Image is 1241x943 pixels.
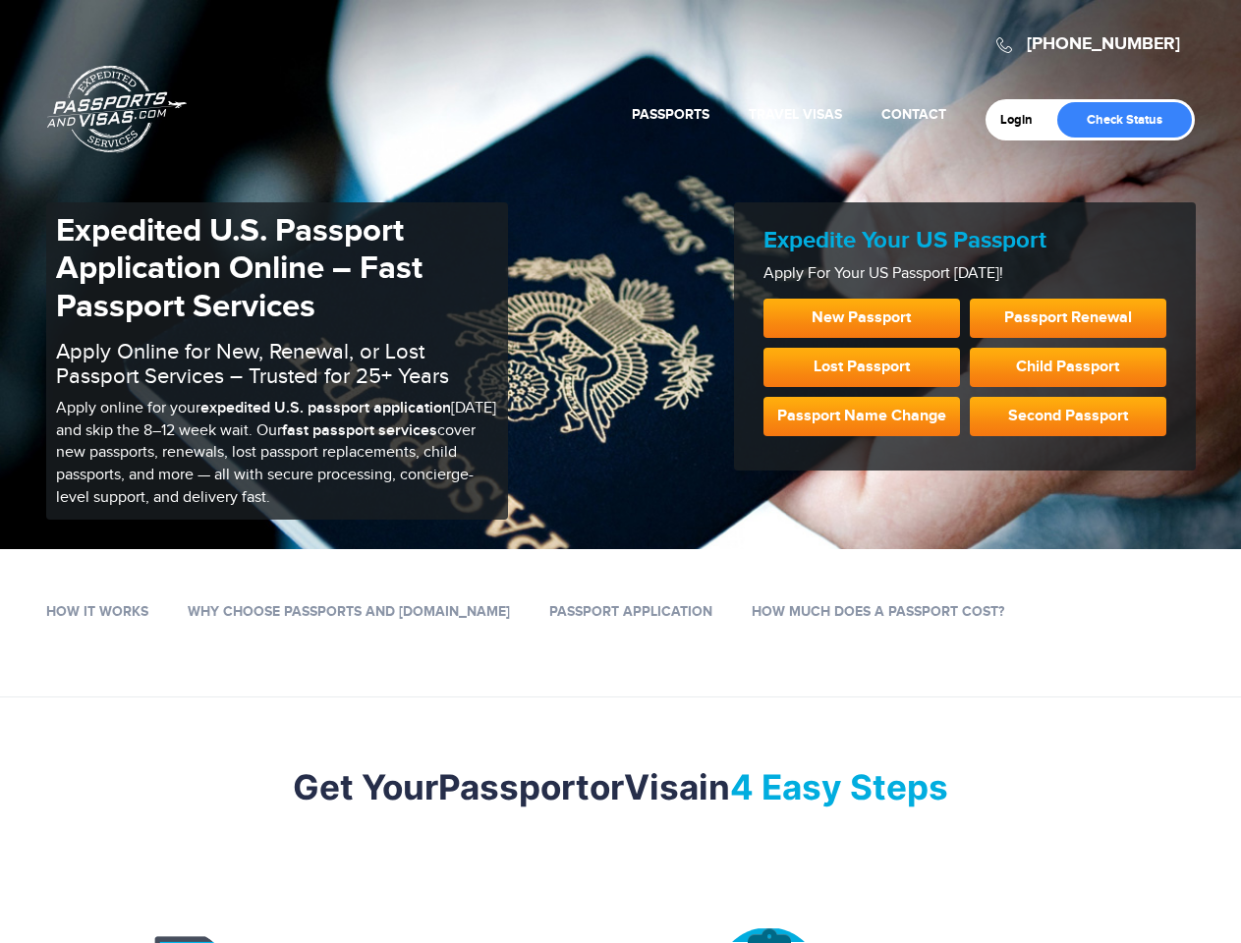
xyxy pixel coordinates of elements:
a: Lost Passport [763,348,960,387]
h2: Get Your or in [46,766,1196,807]
h2: Apply Online for New, Renewal, or Lost Passport Services – Trusted for 25+ Years [56,340,498,387]
a: How it works [46,603,148,620]
a: Travel Visas [749,106,842,123]
h1: Expedited U.S. Passport Application Online – Fast Passport Services [56,212,498,325]
a: How Much Does a Passport Cost? [752,603,1004,620]
strong: Passport [438,766,590,807]
a: Check Status [1057,102,1192,138]
a: Passports & [DOMAIN_NAME] [47,65,187,153]
a: [PHONE_NUMBER] [1027,33,1180,55]
a: Passport Application [549,603,712,620]
p: Apply online for your [DATE] and skip the 8–12 week wait. Our cover new passports, renewals, lost... [56,398,498,510]
strong: Visa [624,766,699,807]
a: Child Passport [970,348,1166,387]
a: Second Passport [970,397,1166,436]
h2: Expedite Your US Passport [763,227,1166,255]
b: fast passport services [282,421,437,440]
mark: 4 Easy Steps [730,766,948,807]
a: Why Choose Passports and [DOMAIN_NAME] [188,603,510,620]
a: Passport Renewal [970,299,1166,338]
a: New Passport [763,299,960,338]
a: Passports [632,106,709,123]
a: Passport Name Change [763,397,960,436]
b: expedited U.S. passport application [200,399,451,417]
a: Contact [881,106,946,123]
p: Apply For Your US Passport [DATE]! [763,263,1166,286]
a: Login [1000,112,1046,128]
